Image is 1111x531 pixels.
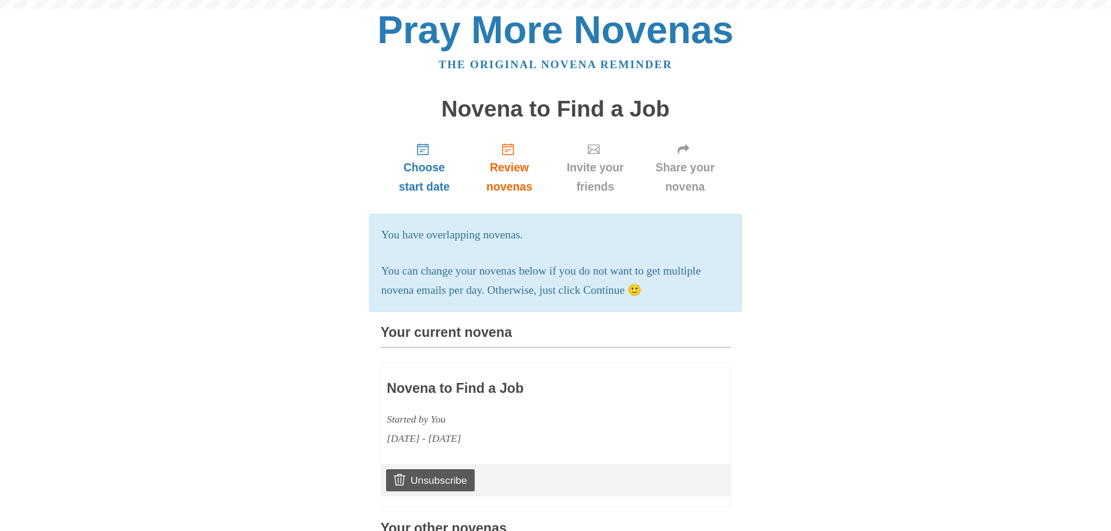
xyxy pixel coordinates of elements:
[381,133,468,202] a: Choose start date
[387,381,656,396] h3: Novena to Find a Job
[381,97,731,122] h1: Novena to Find a Job
[387,410,656,429] div: Started by You
[479,158,539,196] span: Review novenas
[381,226,730,245] p: You have overlapping novenas.
[386,469,474,491] a: Unsubscribe
[381,325,731,348] h3: Your current novena
[468,133,551,202] a: Review novenas
[381,262,730,300] p: You can change your novenas below if you do not want to get multiple novena emails per day. Other...
[640,133,731,202] a: Share your novena
[392,158,457,196] span: Choose start date
[551,133,640,202] a: Invite your friends
[563,158,628,196] span: Invite your friends
[377,8,734,51] a: Pray More Novenas
[651,158,719,196] span: Share your novena
[439,58,672,71] a: The original novena reminder
[387,429,656,448] div: [DATE] - [DATE]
